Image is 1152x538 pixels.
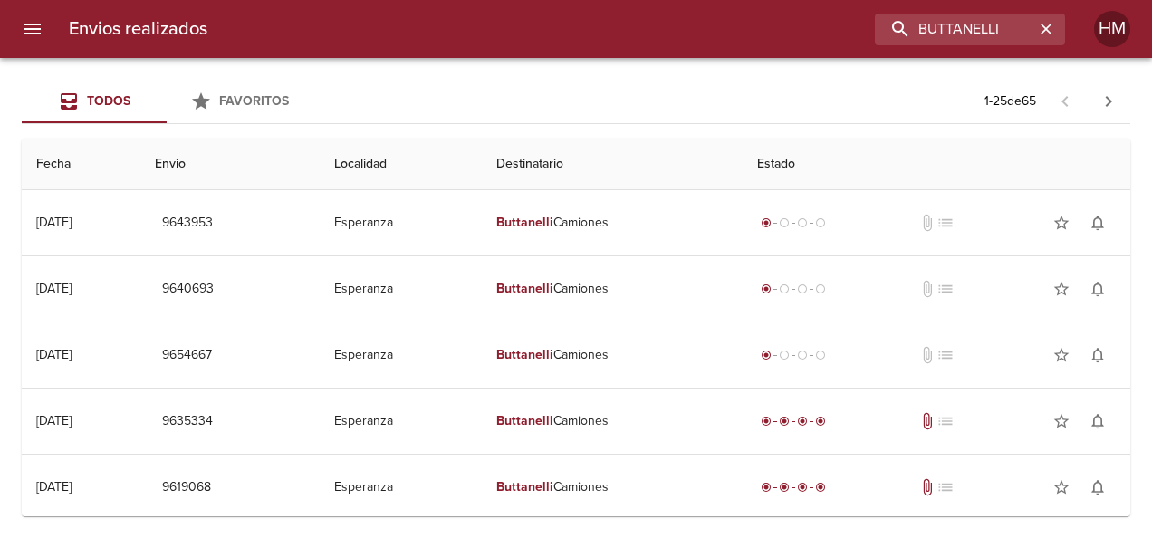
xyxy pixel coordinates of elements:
span: notifications_none [1089,280,1107,298]
span: notifications_none [1089,478,1107,496]
span: radio_button_checked [815,482,826,493]
td: Camiones [482,256,743,322]
p: 1 - 25 de 65 [984,92,1036,110]
th: Fecha [22,139,140,190]
span: No tiene pedido asociado [936,214,955,232]
span: No tiene pedido asociado [936,280,955,298]
span: radio_button_checked [779,416,790,427]
div: HM [1094,11,1130,47]
span: star_border [1052,214,1070,232]
span: Todos [87,93,130,109]
h6: Envios realizados [69,14,207,43]
span: radio_button_checked [761,482,772,493]
span: radio_button_unchecked [797,283,808,294]
button: menu [11,7,54,51]
span: 9619068 [162,476,211,499]
button: Activar notificaciones [1080,469,1116,505]
th: Localidad [320,139,482,190]
span: No tiene documentos adjuntos [918,214,936,232]
div: Generado [757,214,830,232]
em: Buttanelli [496,479,553,495]
em: Buttanelli [496,347,553,362]
button: 9643953 [155,207,220,240]
span: star_border [1052,346,1070,364]
span: radio_button_checked [797,482,808,493]
td: Esperanza [320,190,482,255]
td: Esperanza [320,389,482,454]
span: radio_button_checked [761,416,772,427]
span: notifications_none [1089,412,1107,430]
span: radio_button_checked [761,350,772,360]
span: Tiene documentos adjuntos [918,412,936,430]
button: Activar notificaciones [1080,337,1116,373]
span: Favoritos [219,93,289,109]
span: Pagina anterior [1043,91,1087,110]
span: No tiene pedido asociado [936,346,955,364]
button: 9635334 [155,405,220,438]
span: radio_button_unchecked [797,350,808,360]
span: 9654667 [162,344,212,367]
span: radio_button_checked [779,482,790,493]
input: buscar [875,14,1034,45]
td: Esperanza [320,322,482,388]
span: radio_button_unchecked [815,217,826,228]
button: Activar notificaciones [1080,205,1116,241]
button: Agregar a favoritos [1043,403,1080,439]
span: star_border [1052,478,1070,496]
td: Camiones [482,389,743,454]
button: Agregar a favoritos [1043,469,1080,505]
span: Pagina siguiente [1087,80,1130,123]
button: Agregar a favoritos [1043,271,1080,307]
td: Camiones [482,322,743,388]
div: [DATE] [36,281,72,296]
span: No tiene documentos adjuntos [918,346,936,364]
em: Buttanelli [496,215,553,230]
span: notifications_none [1089,214,1107,232]
button: Agregar a favoritos [1043,337,1080,373]
div: Tabs Envios [22,80,312,123]
td: Camiones [482,190,743,255]
em: Buttanelli [496,413,553,428]
span: radio_button_checked [815,416,826,427]
span: radio_button_unchecked [815,283,826,294]
span: star_border [1052,280,1070,298]
span: star_border [1052,412,1070,430]
span: Tiene documentos adjuntos [918,478,936,496]
button: 9640693 [155,273,221,306]
div: [DATE] [36,347,72,362]
button: 9619068 [155,471,218,504]
td: Esperanza [320,455,482,520]
div: Entregado [757,412,830,430]
span: radio_button_unchecked [779,350,790,360]
button: Agregar a favoritos [1043,205,1080,241]
span: radio_button_checked [761,217,772,228]
span: radio_button_unchecked [797,217,808,228]
th: Envio [140,139,320,190]
button: 9654667 [155,339,219,372]
div: [DATE] [36,479,72,495]
td: Camiones [482,455,743,520]
span: No tiene documentos adjuntos [918,280,936,298]
span: radio_button_unchecked [815,350,826,360]
div: Entregado [757,478,830,496]
th: Estado [743,139,1130,190]
th: Destinatario [482,139,743,190]
div: Generado [757,280,830,298]
span: notifications_none [1089,346,1107,364]
span: 9643953 [162,212,213,235]
div: Generado [757,346,830,364]
div: [DATE] [36,215,72,230]
em: Buttanelli [496,281,553,296]
button: Activar notificaciones [1080,403,1116,439]
button: Activar notificaciones [1080,271,1116,307]
span: radio_button_checked [797,416,808,427]
div: [DATE] [36,413,72,428]
span: radio_button_checked [761,283,772,294]
span: radio_button_unchecked [779,217,790,228]
span: No tiene pedido asociado [936,478,955,496]
span: radio_button_unchecked [779,283,790,294]
span: 9635334 [162,410,213,433]
span: 9640693 [162,278,214,301]
span: No tiene pedido asociado [936,412,955,430]
td: Esperanza [320,256,482,322]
